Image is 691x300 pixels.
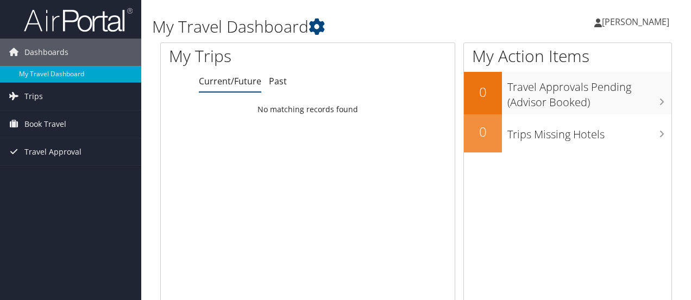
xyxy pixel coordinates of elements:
span: Book Travel [24,111,66,138]
a: Past [269,75,287,87]
h1: My Action Items [464,45,671,68]
td: No matching records found [161,100,455,119]
h1: My Trips [169,45,324,68]
h3: Travel Approvals Pending (Advisor Booked) [507,74,671,110]
span: Travel Approval [24,138,81,166]
img: airportal-logo.png [24,7,133,33]
h3: Trips Missing Hotels [507,121,671,142]
a: 0Travel Approvals Pending (Advisor Booked) [464,72,671,114]
a: Current/Future [199,75,261,87]
a: [PERSON_NAME] [594,5,680,38]
span: Dashboards [24,39,68,66]
a: 0Trips Missing Hotels [464,114,671,152]
h2: 0 [464,83,502,101]
h1: My Travel Dashboard [152,15,504,38]
span: Trips [24,83,43,110]
h2: 0 [464,123,502,141]
span: [PERSON_NAME] [602,16,669,28]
